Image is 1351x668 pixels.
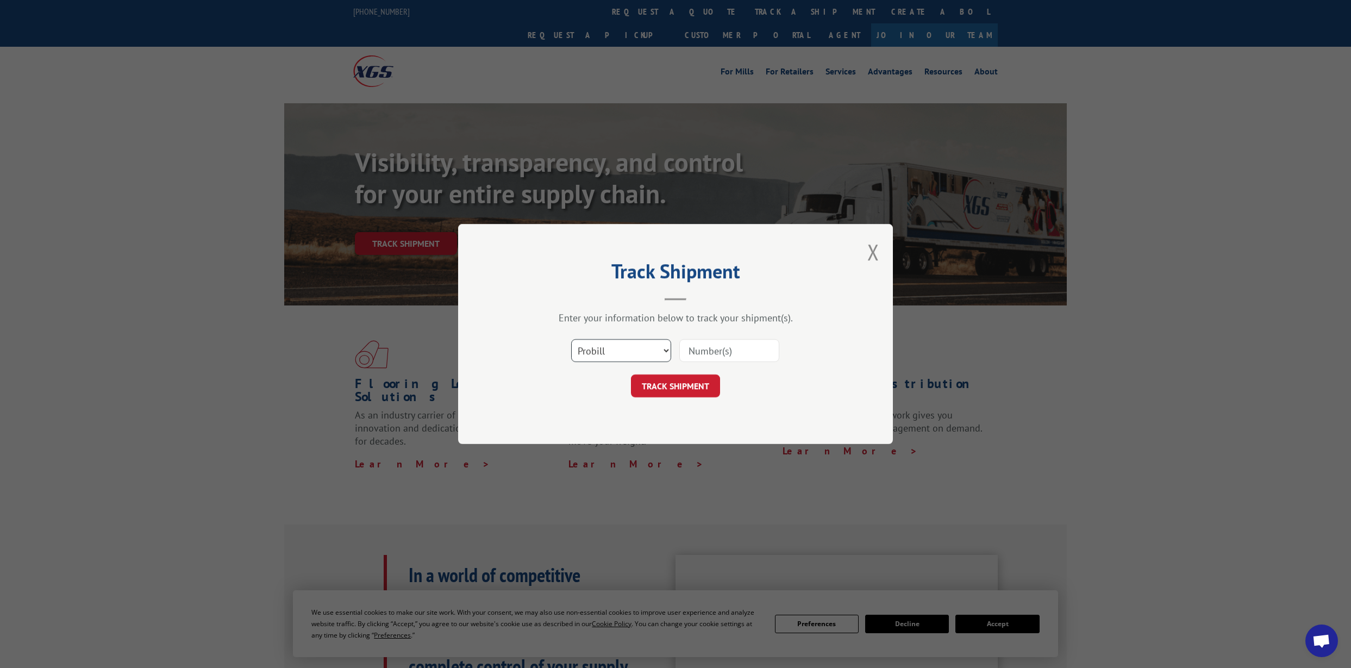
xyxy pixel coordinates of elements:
button: Close modal [867,238,879,266]
button: TRACK SHIPMENT [631,374,720,397]
input: Number(s) [679,339,779,362]
div: Enter your information below to track your shipment(s). [512,311,839,324]
div: Open chat [1305,625,1338,657]
h2: Track Shipment [512,264,839,284]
